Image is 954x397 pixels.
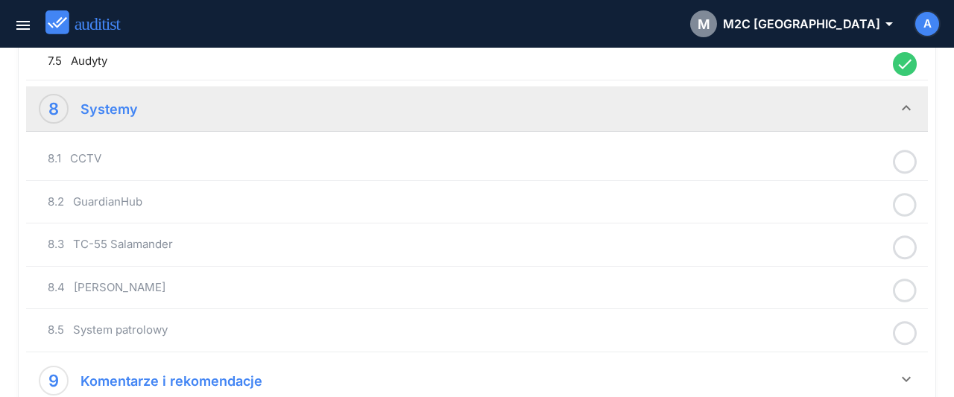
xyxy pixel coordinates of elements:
[690,10,891,37] div: M2C [GEOGRAPHIC_DATA]
[80,101,138,117] strong: Systemy
[897,99,915,117] i: keyboard_arrow_down
[48,235,885,253] div: 8.3 TC-55 Salamander
[80,373,262,389] strong: Komentarze i rekomendacje
[48,321,885,339] div: 8.5 System patrolowy
[48,97,59,121] div: 8
[14,16,32,34] i: menu
[914,10,941,37] button: A
[48,150,885,168] div: 8.1 CCTV
[678,6,903,42] button: MM2C [GEOGRAPHIC_DATA]
[48,279,885,296] div: 8.4 [PERSON_NAME]
[923,16,932,33] span: A
[48,52,885,70] div: 7.5 Audyty
[897,370,915,388] i: keyboard_arrow_down
[880,15,891,33] i: arrow_drop_down_outlined
[893,52,917,76] i: done
[48,193,885,211] div: 8.2 GuardianHub
[45,10,134,35] img: auditist_logo_new.svg
[48,369,59,393] div: 9
[698,14,710,34] span: M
